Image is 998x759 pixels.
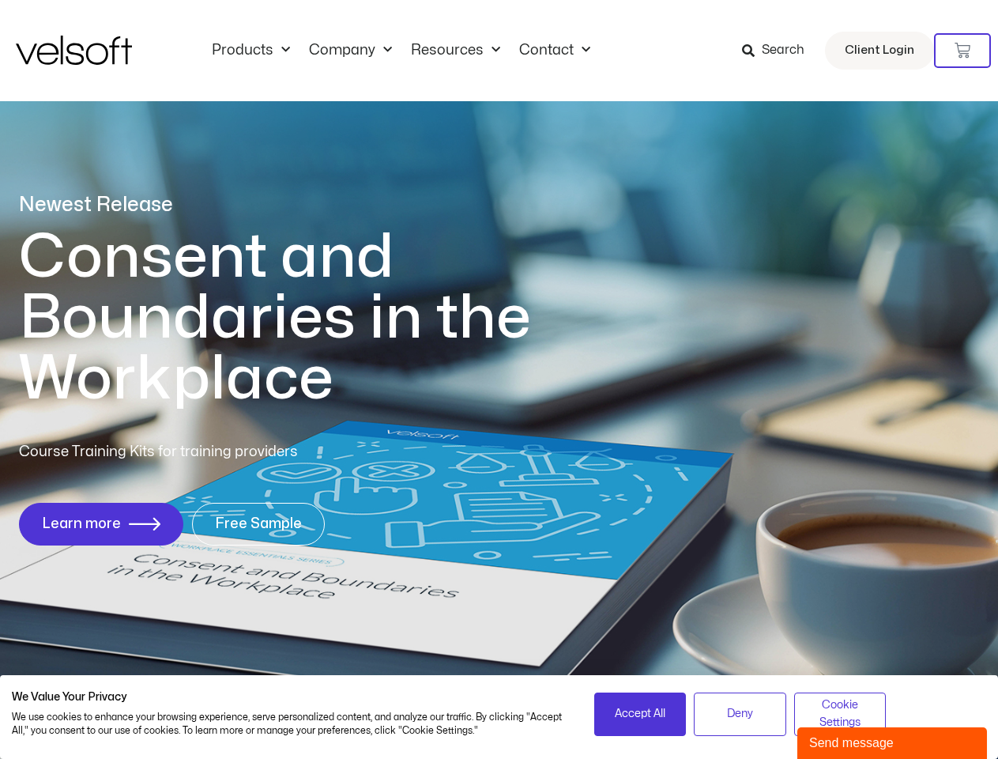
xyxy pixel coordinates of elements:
p: We use cookies to enhance your browsing experience, serve personalized content, and analyze our t... [12,711,571,738]
p: Newest Release [19,191,596,219]
button: Adjust cookie preferences [794,693,887,736]
a: Client Login [825,32,934,70]
span: Search [762,40,804,61]
p: Course Training Kits for training providers [19,441,412,463]
span: Accept All [615,705,665,723]
a: ContactMenu Toggle [510,42,600,59]
span: Learn more [42,516,121,532]
h1: Consent and Boundaries in the Workplace [19,227,596,410]
a: CompanyMenu Toggle [299,42,401,59]
a: ResourcesMenu Toggle [401,42,510,59]
a: Search [742,37,815,64]
button: Accept all cookies [594,693,687,736]
nav: Menu [202,42,600,59]
iframe: chat widget [797,724,990,759]
button: Deny all cookies [694,693,786,736]
a: ProductsMenu Toggle [202,42,299,59]
a: Learn more [19,503,183,546]
h2: We Value Your Privacy [12,690,571,704]
span: Free Sample [215,516,302,532]
span: Deny [727,705,753,723]
a: Free Sample [192,503,325,546]
span: Cookie Settings [804,697,876,732]
img: Velsoft Training Materials [16,36,132,65]
span: Client Login [845,40,914,61]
